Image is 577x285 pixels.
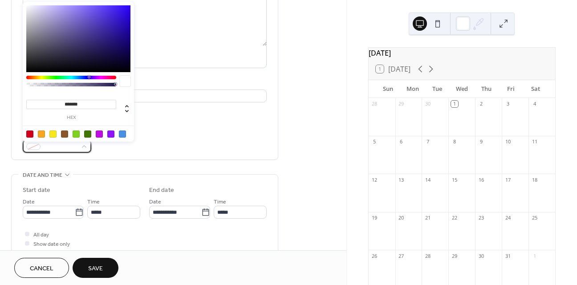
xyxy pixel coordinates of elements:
[424,215,431,221] div: 21
[478,138,484,145] div: 9
[26,130,33,138] div: #D0021B
[14,258,69,278] button: Cancel
[398,176,405,183] div: 13
[23,79,265,88] div: Location
[478,215,484,221] div: 23
[531,138,538,145] div: 11
[524,80,548,98] div: Sat
[398,138,405,145] div: 6
[478,101,484,107] div: 2
[30,264,53,273] span: Cancel
[87,197,100,207] span: Time
[424,176,431,183] div: 14
[84,130,91,138] div: #417505
[369,48,555,58] div: [DATE]
[451,138,458,145] div: 8
[119,130,126,138] div: #4A90E2
[23,197,35,207] span: Date
[107,130,114,138] div: #9013FE
[499,80,523,98] div: Fri
[504,101,511,107] div: 3
[478,252,484,259] div: 30
[398,101,405,107] div: 29
[38,130,45,138] div: #F5A623
[33,230,49,240] span: All day
[61,130,68,138] div: #8B572A
[504,176,511,183] div: 17
[478,176,484,183] div: 16
[149,186,174,195] div: End date
[88,264,103,273] span: Save
[73,258,118,278] button: Save
[531,252,538,259] div: 1
[425,80,449,98] div: Tue
[504,215,511,221] div: 24
[451,252,458,259] div: 29
[531,101,538,107] div: 4
[504,252,511,259] div: 31
[96,130,103,138] div: #BD10E0
[376,80,400,98] div: Sun
[398,252,405,259] div: 27
[400,80,425,98] div: Mon
[451,176,458,183] div: 15
[33,249,67,258] span: Hide end time
[23,171,62,180] span: Date and time
[33,240,70,249] span: Show date only
[424,101,431,107] div: 30
[474,80,499,98] div: Thu
[450,80,474,98] div: Wed
[149,197,161,207] span: Date
[371,215,378,221] div: 19
[23,186,50,195] div: Start date
[26,115,116,120] label: hex
[398,215,405,221] div: 20
[214,197,226,207] span: Time
[451,215,458,221] div: 22
[451,101,458,107] div: 1
[504,138,511,145] div: 10
[371,176,378,183] div: 12
[371,252,378,259] div: 26
[531,215,538,221] div: 25
[371,101,378,107] div: 28
[371,138,378,145] div: 5
[49,130,57,138] div: #F8E71C
[531,176,538,183] div: 18
[424,252,431,259] div: 28
[424,138,431,145] div: 7
[73,130,80,138] div: #7ED321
